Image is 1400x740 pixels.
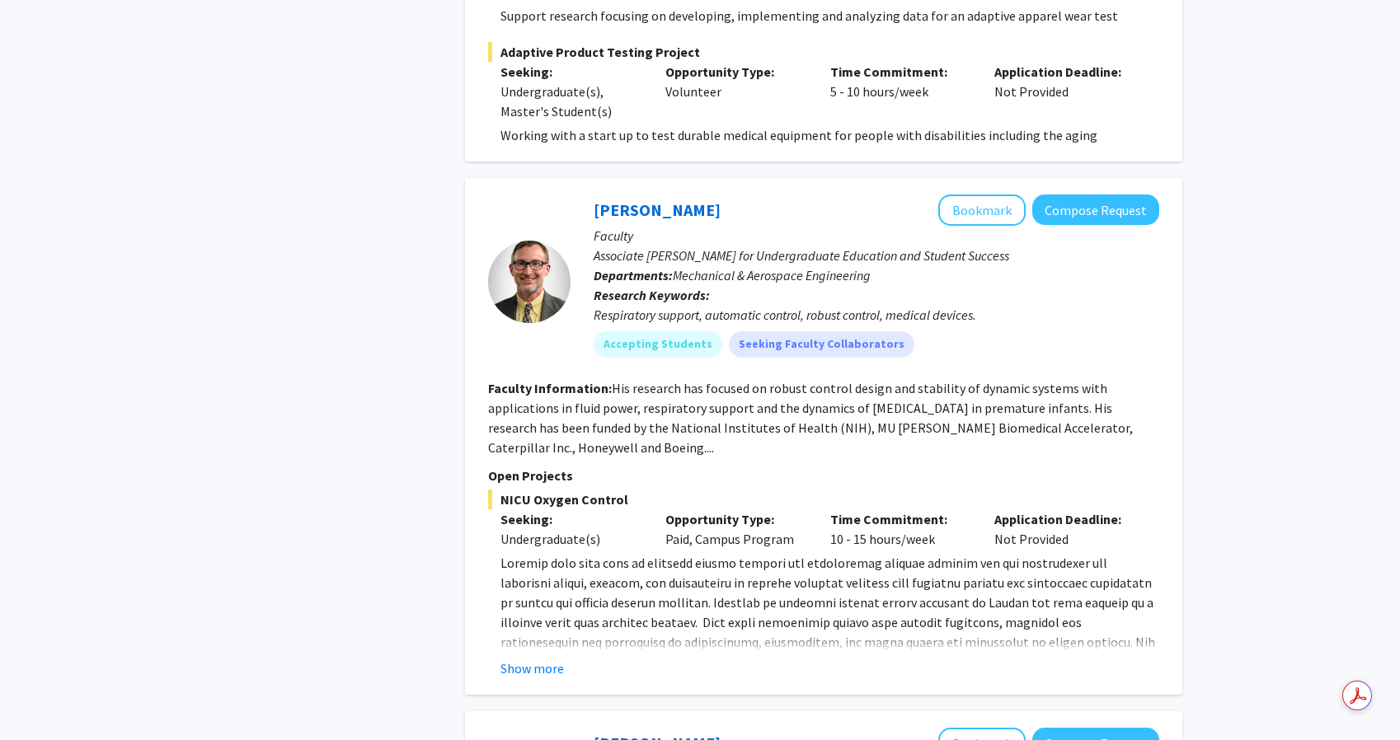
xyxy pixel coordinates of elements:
[594,226,1159,246] p: Faculty
[594,199,721,220] a: [PERSON_NAME]
[830,62,970,82] p: Time Commitment:
[500,62,641,82] p: Seeking:
[1032,194,1159,225] button: Compose Request to Roger Fales
[594,246,1159,265] p: Associate [PERSON_NAME] for Undergraduate Education and Student Success
[594,331,722,358] mat-chip: Accepting Students
[653,509,818,549] div: Paid, Campus Program
[12,666,70,728] iframe: Chat
[665,509,806,529] p: Opportunity Type:
[500,125,1159,145] p: Working with a start up to test durable medical equipment for people with disabilities including ...
[673,267,871,283] span: Mechanical & Aerospace Engineering
[500,529,641,549] div: Undergraduate(s)
[488,380,612,396] b: Faculty Information:
[500,6,1159,26] p: Support research focusing on developing, implementing and analyzing data for an adaptive apparel ...
[594,305,1159,325] div: Respiratory support, automatic control, robust control, medical devices.
[994,62,1135,82] p: Application Deadline:
[938,194,1026,226] button: Add Roger Fales to Bookmarks
[982,509,1147,549] div: Not Provided
[488,466,1159,485] p: Open Projects
[500,658,564,678] button: Show more
[594,287,710,303] b: Research Keywords:
[500,82,641,121] div: Undergraduate(s), Master's Student(s)
[818,62,983,121] div: 5 - 10 hours/week
[830,509,970,529] p: Time Commitment:
[488,380,1133,456] fg-read-more: His research has focused on robust control design and stability of dynamic systems with applicati...
[488,489,1159,509] span: NICU Oxygen Control
[818,509,983,549] div: 10 - 15 hours/week
[488,42,1159,62] span: Adaptive Product Testing Project
[994,509,1135,529] p: Application Deadline:
[665,62,806,82] p: Opportunity Type:
[500,509,641,529] p: Seeking:
[594,267,673,283] b: Departments:
[729,331,914,358] mat-chip: Seeking Faculty Collaborators
[982,62,1147,121] div: Not Provided
[653,62,818,121] div: Volunteer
